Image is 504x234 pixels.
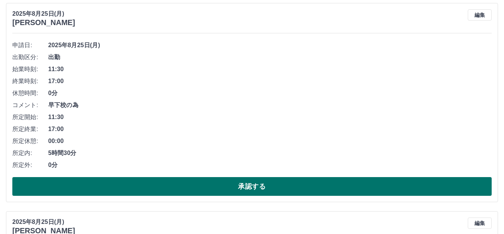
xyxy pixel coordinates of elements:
[12,113,48,122] span: 所定開始:
[12,9,75,18] p: 2025年8月25日(月)
[12,41,48,50] span: 申請日:
[48,113,492,122] span: 11:30
[12,53,48,62] span: 出勤区分:
[12,18,75,27] h3: [PERSON_NAME]
[48,149,492,158] span: 5時間30分
[468,9,492,21] button: 編集
[48,41,492,50] span: 2025年8月25日(月)
[48,65,492,74] span: 11:30
[12,125,48,134] span: 所定終業:
[48,125,492,134] span: 17:00
[12,161,48,170] span: 所定外:
[12,177,492,196] button: 承認する
[12,89,48,98] span: 休憩時間:
[48,89,492,98] span: 0分
[12,77,48,86] span: 終業時刻:
[468,218,492,229] button: 編集
[12,137,48,146] span: 所定休憩:
[48,161,492,170] span: 0分
[12,149,48,158] span: 所定内:
[12,65,48,74] span: 始業時刻:
[12,101,48,110] span: コメント:
[48,53,492,62] span: 出勤
[48,101,492,110] span: 早下校の為
[12,218,75,227] p: 2025年8月25日(月)
[48,137,492,146] span: 00:00
[48,77,492,86] span: 17:00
